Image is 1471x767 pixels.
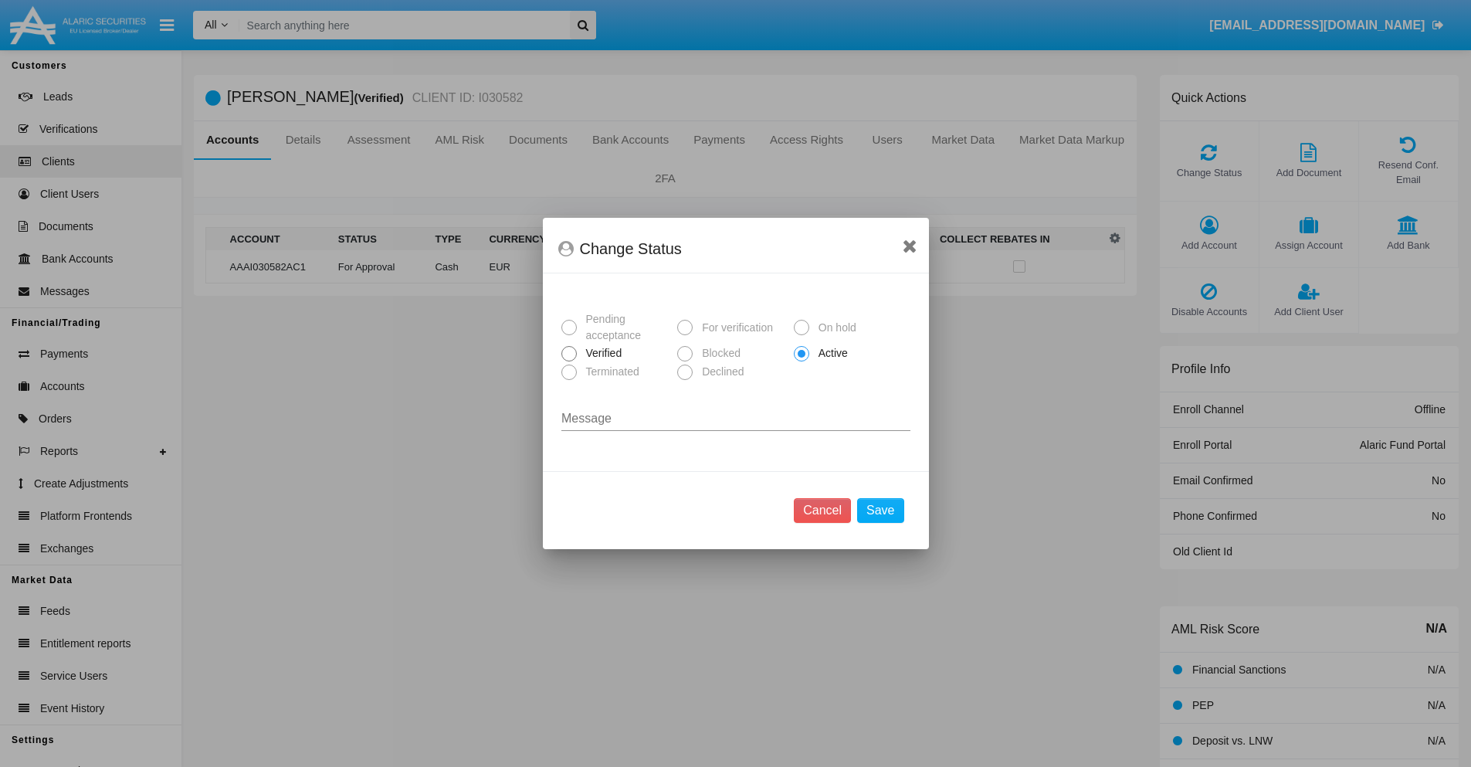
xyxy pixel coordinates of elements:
button: Cancel [794,498,851,523]
span: Declined [693,364,747,380]
span: Verified [577,345,626,361]
span: Pending acceptance [577,311,672,344]
button: Save [857,498,903,523]
span: Active [809,345,852,361]
span: Terminated [577,364,643,380]
div: Change Status [558,236,913,261]
span: Blocked [693,345,744,361]
span: On hold [809,320,860,336]
span: For verification [693,320,777,336]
